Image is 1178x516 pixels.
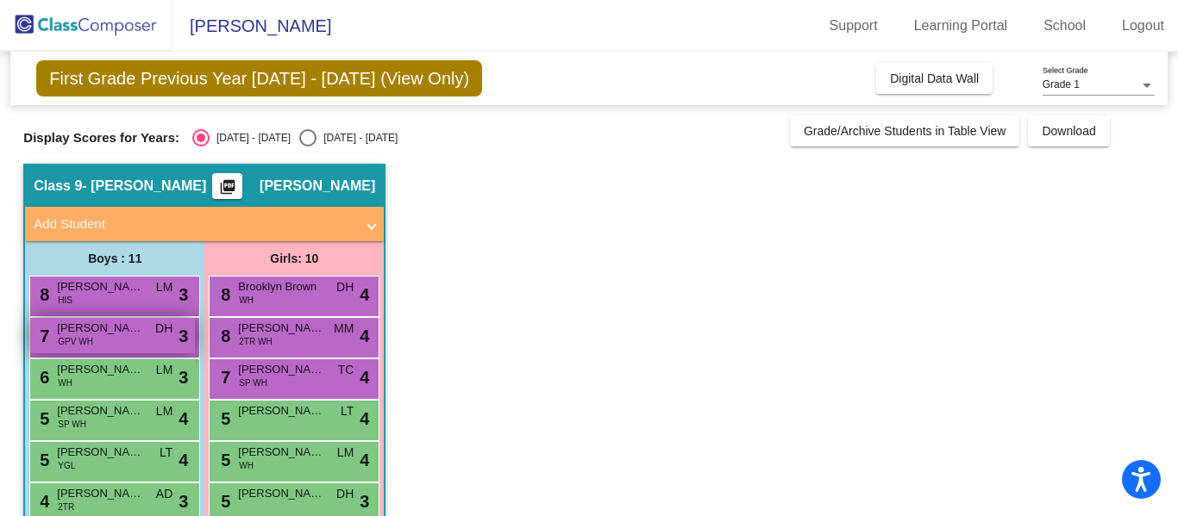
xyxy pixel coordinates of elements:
[156,361,172,379] span: LM
[816,12,892,40] a: Support
[360,364,369,390] span: 4
[35,409,49,428] span: 5
[238,361,324,378] span: [PERSON_NAME]
[172,12,331,40] span: [PERSON_NAME]
[156,485,172,503] span: AD
[1042,124,1095,138] span: Download
[239,376,267,389] span: SP WH
[336,485,354,503] span: DH
[238,485,324,502] span: [PERSON_NAME]
[57,402,143,420] span: [PERSON_NAME]
[156,402,172,420] span: LM
[216,492,230,511] span: 5
[155,320,172,338] span: DH
[36,60,482,96] span: First Grade Previous Year [DATE] - [DATE] (View Only)
[900,12,1022,40] a: Learning Portal
[58,294,72,307] span: HIS
[34,214,354,234] mat-panel-title: Add Student
[1043,78,1080,90] span: Grade 1
[216,285,230,304] span: 8
[35,285,49,304] span: 8
[216,451,230,469] span: 5
[890,71,979,85] span: Digital Data Wall
[57,278,143,295] span: [PERSON_NAME]
[336,278,354,296] span: DH
[160,444,172,462] span: LT
[238,444,324,461] span: [PERSON_NAME]
[58,500,74,513] span: 2TR
[35,326,49,345] span: 7
[338,361,354,379] span: TC
[57,485,143,502] span: [PERSON_NAME]
[58,459,75,472] span: YGL
[216,368,230,387] span: 7
[58,376,72,389] span: WH
[58,335,93,348] span: GPV WH
[360,282,369,308] span: 4
[360,323,369,349] span: 4
[260,177,375,195] span: [PERSON_NAME]
[156,278,172,296] span: LM
[216,326,230,345] span: 8
[179,447,188,473] span: 4
[1108,12,1178,40] a: Logout
[210,130,291,146] div: [DATE] - [DATE]
[804,124,1006,138] span: Grade/Archive Students in Table View
[35,492,49,511] span: 4
[239,459,254,472] span: WH
[1030,12,1100,40] a: School
[34,177,82,195] span: Class 9
[179,282,188,308] span: 3
[1028,115,1109,146] button: Download
[179,364,188,390] span: 3
[217,178,238,202] mat-icon: picture_as_pdf
[204,241,384,276] div: Girls: 10
[192,129,398,146] mat-radio-group: Select an option
[35,451,49,469] span: 5
[179,406,188,432] span: 4
[876,63,993,94] button: Digital Data Wall
[238,278,324,295] span: Brooklyn Brown
[337,444,354,462] span: LM
[57,361,143,378] span: [PERSON_NAME]
[360,406,369,432] span: 4
[238,402,324,420] span: [PERSON_NAME]
[334,320,354,338] span: MM
[35,368,49,387] span: 6
[239,335,272,348] span: 2TR WH
[212,173,242,199] button: Print Students Details
[360,447,369,473] span: 4
[341,402,354,420] span: LT
[179,323,188,349] span: 3
[58,418,86,431] span: SP WH
[316,130,398,146] div: [DATE] - [DATE]
[216,409,230,428] span: 5
[57,444,143,461] span: [PERSON_NAME]
[790,115,1020,146] button: Grade/Archive Students in Table View
[82,177,206,195] span: - [PERSON_NAME]
[25,207,384,241] mat-expansion-panel-header: Add Student
[238,320,324,337] span: [PERSON_NAME]
[23,130,179,146] span: Display Scores for Years:
[179,488,188,514] span: 3
[360,488,369,514] span: 3
[239,294,254,307] span: WH
[57,320,143,337] span: [PERSON_NAME]
[25,241,204,276] div: Boys : 11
